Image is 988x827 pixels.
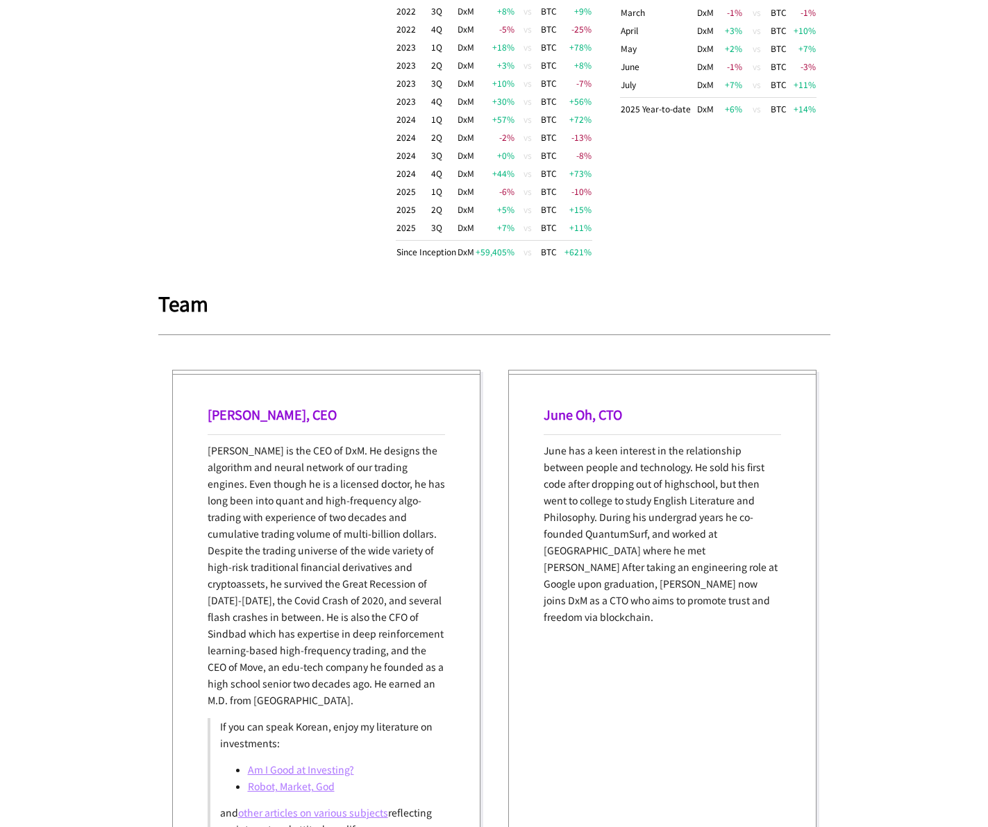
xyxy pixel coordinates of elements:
td: BTC [540,92,558,110]
td: DxM [457,164,475,182]
td: 2023 [396,38,430,56]
td: DxM [696,76,716,98]
td: vs [515,56,540,74]
td: DxM [696,40,716,58]
td: DxM [696,22,716,40]
td: 4Q [430,164,457,182]
td: 2022 [396,2,430,20]
td: 2025 Year-to-date [620,98,696,119]
td: vs [515,20,540,38]
td: +0 % [475,146,515,164]
td: -6 % [475,182,515,201]
a: Robot, Market, God [248,779,335,793]
td: BTC [540,2,558,20]
td: vs [515,219,540,241]
td: DxM [457,20,475,38]
td: DxM [457,2,475,20]
td: vs [515,92,540,110]
td: BTC [540,182,558,201]
td: -1 % [715,58,743,76]
td: +57 % [475,110,515,128]
td: +9 % [558,2,592,20]
td: +56 % [558,92,592,110]
td: DxM [457,110,475,128]
td: +59,405 % [475,241,515,262]
td: -7 % [558,74,592,92]
td: 2024 [396,128,430,146]
td: vs [743,58,771,76]
td: vs [743,22,771,40]
td: +15 % [558,201,592,219]
td: -13 % [558,128,592,146]
td: BTC [770,76,789,98]
td: +3 % [715,22,743,40]
td: +6 % [715,98,743,119]
td: DxM [457,182,475,201]
td: BTC [540,219,558,241]
td: vs [743,3,771,22]
td: BTC [770,58,789,76]
td: vs [515,146,540,164]
td: July [620,76,696,98]
td: -1 % [715,3,743,22]
td: BTC [770,22,789,40]
h1: [PERSON_NAME], CEO [208,405,445,423]
td: +621 % [558,241,592,262]
td: +10 % [789,22,817,40]
td: June [620,58,696,76]
td: 3Q [430,219,457,241]
td: +11 % [789,76,817,98]
td: +7 % [789,40,817,58]
td: +18 % [475,38,515,56]
td: 2023 [396,92,430,110]
td: +7 % [475,219,515,241]
td: 2025 [396,219,430,241]
p: If you can speak Korean, enjoy my literature on investments: [220,718,435,751]
td: vs [743,76,771,98]
td: vs [515,241,540,262]
td: -3 % [789,58,817,76]
td: BTC [540,56,558,74]
td: +7 % [715,76,743,98]
td: -1 % [789,3,817,22]
td: BTC [770,98,789,119]
td: -8 % [558,146,592,164]
td: 2Q [430,201,457,219]
td: BTC [540,20,558,38]
td: 2024 [396,146,430,164]
td: DxM [696,3,716,22]
td: +30 % [475,92,515,110]
td: BTC [540,164,558,182]
td: 4Q [430,92,457,110]
td: vs [515,182,540,201]
td: DxM [696,58,716,76]
td: +78 % [558,38,592,56]
td: April [620,22,696,40]
td: DxM [457,38,475,56]
td: 2Q [430,128,457,146]
td: vs [515,2,540,20]
td: 2023 [396,56,430,74]
td: 3Q [430,146,457,164]
td: vs [515,38,540,56]
td: BTC [540,146,558,164]
td: +3 % [475,56,515,74]
td: 2025 [396,201,430,219]
td: Since Inception [396,241,457,262]
td: +44 % [475,164,515,182]
td: vs [515,201,540,219]
td: DxM [457,74,475,92]
td: vs [743,40,771,58]
td: +2 % [715,40,743,58]
td: 2024 [396,164,430,182]
td: DxM [457,241,475,262]
td: DxM [457,128,475,146]
td: BTC [540,74,558,92]
td: DxM [457,219,475,241]
td: 1Q [430,38,457,56]
td: vs [743,98,771,119]
td: vs [515,128,540,146]
td: DxM [457,146,475,164]
td: vs [515,164,540,182]
td: March [620,3,696,22]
